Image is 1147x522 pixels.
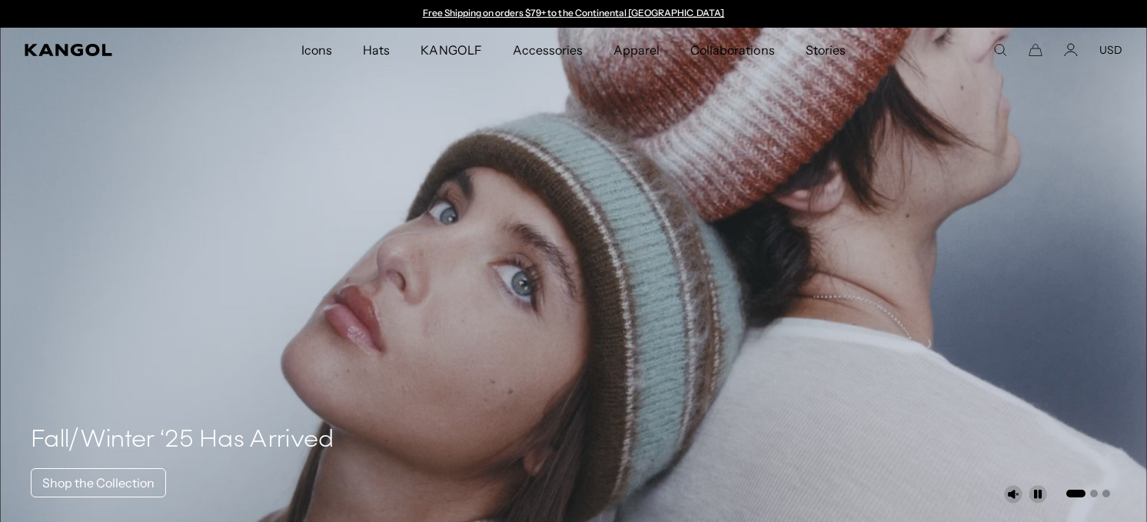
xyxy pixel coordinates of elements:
[1029,485,1047,504] button: Pause
[1029,43,1042,57] button: Cart
[690,28,774,72] span: Collaborations
[1102,490,1110,497] button: Go to slide 3
[301,28,332,72] span: Icons
[598,28,675,72] a: Apparel
[806,28,846,72] span: Stories
[415,8,732,20] div: 1 of 2
[1004,485,1022,504] button: Unmute
[31,468,166,497] a: Shop the Collection
[415,8,732,20] div: Announcement
[405,28,497,72] a: KANGOLF
[1066,490,1085,497] button: Go to slide 1
[675,28,790,72] a: Collaborations
[421,28,481,72] span: KANGOLF
[993,43,1007,57] summary: Search here
[1065,487,1110,499] ul: Select a slide to show
[31,425,334,456] h4: Fall/Winter ‘25 Has Arrived
[790,28,861,72] a: Stories
[1090,490,1098,497] button: Go to slide 2
[613,28,660,72] span: Apparel
[363,28,390,72] span: Hats
[1099,43,1122,57] button: USD
[347,28,405,72] a: Hats
[25,44,199,56] a: Kangol
[513,28,583,72] span: Accessories
[286,28,347,72] a: Icons
[497,28,598,72] a: Accessories
[1064,43,1078,57] a: Account
[423,7,725,18] a: Free Shipping on orders $79+ to the Continental [GEOGRAPHIC_DATA]
[415,8,732,20] slideshow-component: Announcement bar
